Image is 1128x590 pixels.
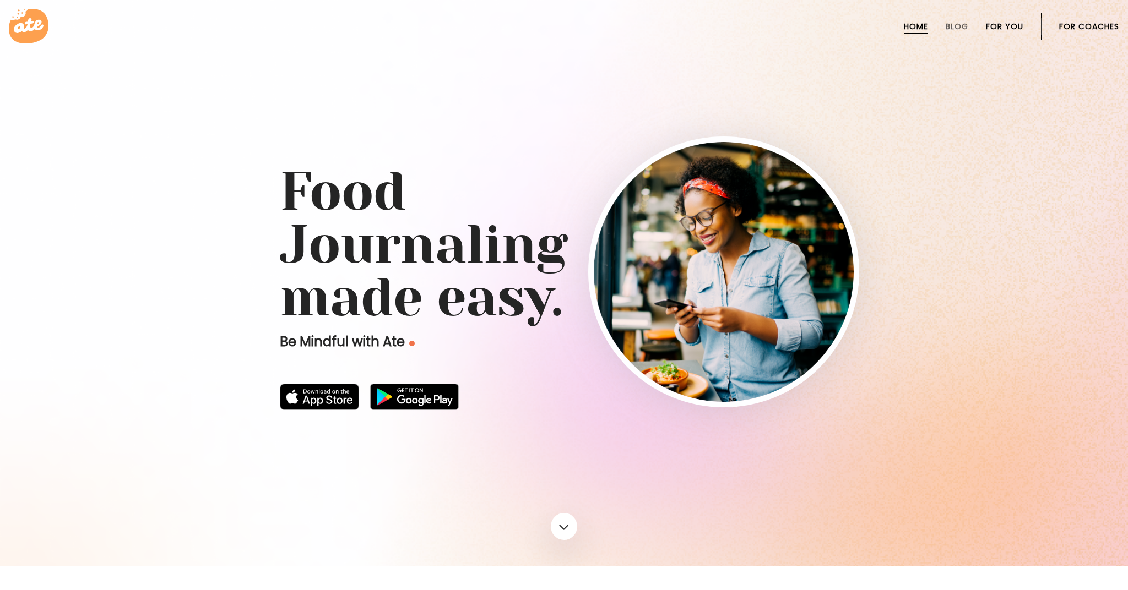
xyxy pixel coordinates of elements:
[280,166,848,324] h1: Food Journaling made easy.
[280,333,588,351] p: Be Mindful with Ate
[370,384,459,410] img: badge-download-google.png
[986,22,1023,31] a: For You
[904,22,928,31] a: Home
[1059,22,1119,31] a: For Coaches
[946,22,968,31] a: Blog
[280,384,359,410] img: badge-download-apple.svg
[594,142,854,402] img: home-hero-img-rounded.png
